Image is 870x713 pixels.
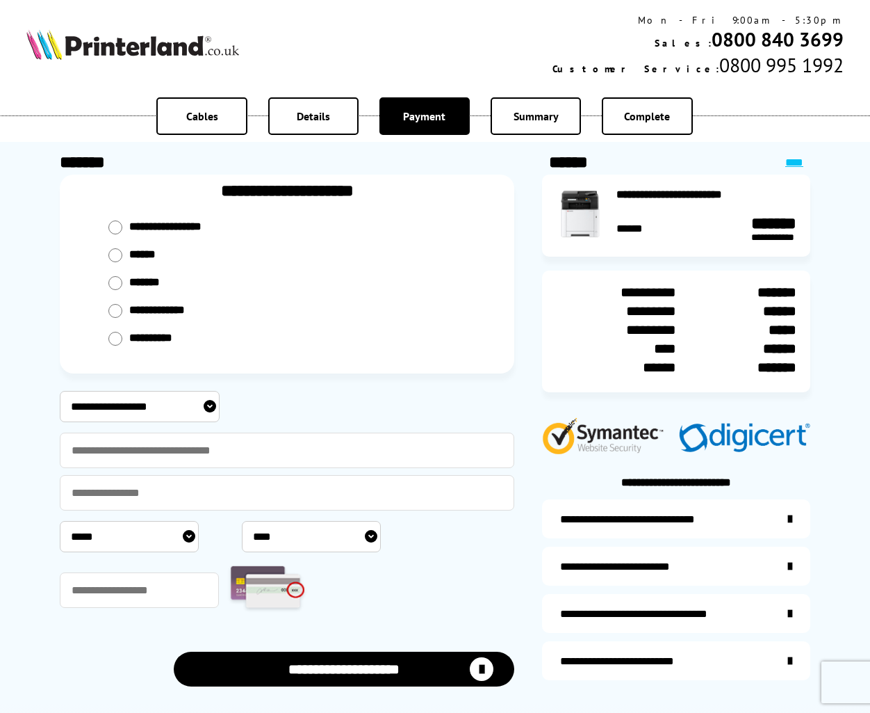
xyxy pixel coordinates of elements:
[186,109,218,123] span: Cables
[26,29,239,59] img: Printerland Logo
[542,594,810,633] a: additional-cables
[297,109,330,123] span: Details
[542,641,810,680] a: secure-website
[403,109,445,123] span: Payment
[542,499,810,538] a: additional-ink
[552,14,844,26] div: Mon - Fri 9:00am - 5:30pm
[655,37,712,49] span: Sales:
[542,547,810,586] a: items-arrive
[712,26,844,52] a: 0800 840 3699
[719,52,844,78] span: 0800 995 1992
[552,63,719,75] span: Customer Service:
[624,109,670,123] span: Complete
[514,109,559,123] span: Summary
